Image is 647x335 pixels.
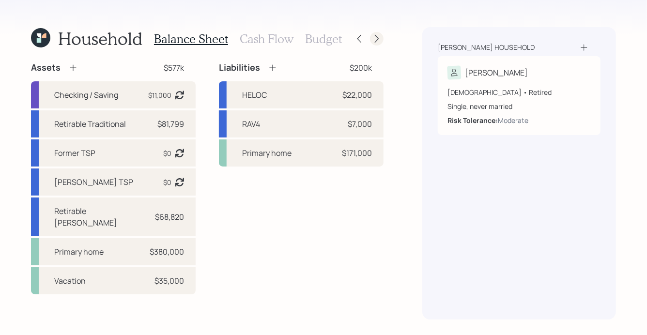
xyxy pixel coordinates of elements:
[154,32,228,46] h3: Balance Sheet
[164,62,184,74] div: $577k
[54,205,147,228] div: Retirable [PERSON_NAME]
[163,177,171,187] div: $0
[148,90,171,100] div: $11,000
[58,28,142,49] h1: Household
[240,32,293,46] h3: Cash Flow
[498,115,528,125] div: Moderate
[150,246,184,258] div: $380,000
[163,148,171,158] div: $0
[447,101,591,111] div: Single, never married
[242,89,267,101] div: HELOC
[342,147,372,159] div: $171,000
[342,89,372,101] div: $22,000
[348,118,372,130] div: $7,000
[447,116,498,125] b: Risk Tolerance:
[242,118,260,130] div: RAV4
[54,275,86,287] div: Vacation
[447,87,591,97] div: [DEMOGRAPHIC_DATA] • Retired
[155,211,184,223] div: $68,820
[54,176,133,188] div: [PERSON_NAME] TSP
[157,118,184,130] div: $81,799
[219,62,260,73] h4: Liabilities
[305,32,342,46] h3: Budget
[54,89,118,101] div: Checking / Saving
[350,62,372,74] div: $200k
[154,275,184,287] div: $35,000
[242,147,292,159] div: Primary home
[438,43,535,52] div: [PERSON_NAME] household
[465,67,528,78] div: [PERSON_NAME]
[54,246,104,258] div: Primary home
[54,118,126,130] div: Retirable Traditional
[31,62,61,73] h4: Assets
[54,147,95,159] div: Former TSP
